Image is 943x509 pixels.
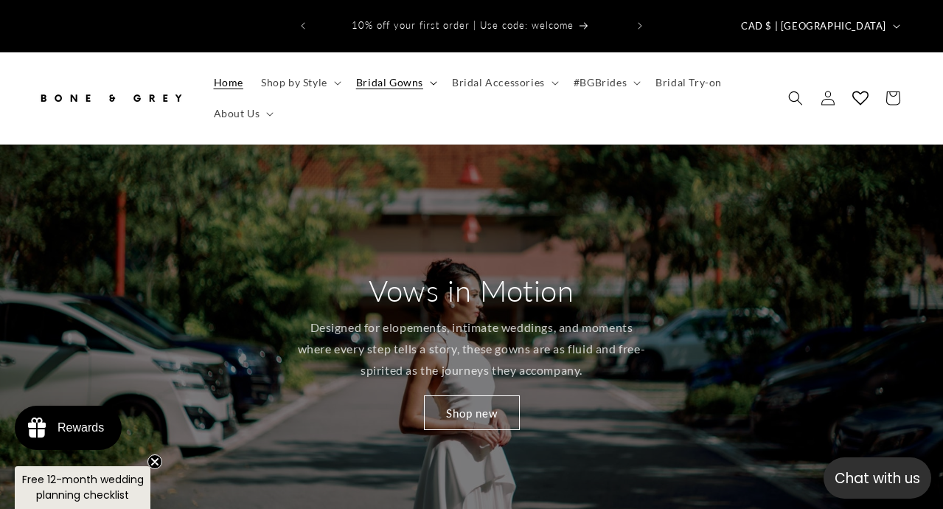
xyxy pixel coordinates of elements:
[37,82,184,114] img: Bone and Grey Bridal
[741,19,886,34] span: CAD $ | [GEOGRAPHIC_DATA]
[147,454,162,469] button: Close teaser
[15,466,150,509] div: Free 12-month wedding planning checklistClose teaser
[424,396,520,431] a: Shop new
[32,76,190,120] a: Bone and Grey Bridal
[347,67,443,98] summary: Bridal Gowns
[824,457,931,499] button: Open chatbox
[352,19,574,31] span: 10% off your first order | Use code: welcome
[443,67,565,98] summary: Bridal Accessories
[779,82,812,114] summary: Search
[655,76,722,89] span: Bridal Try-on
[565,67,647,98] summary: #BGBrides
[356,76,423,89] span: Bridal Gowns
[214,107,260,120] span: About Us
[252,67,347,98] summary: Shop by Style
[647,67,731,98] a: Bridal Try-on
[287,12,319,40] button: Previous announcement
[732,12,906,40] button: CAD $ | [GEOGRAPHIC_DATA]
[624,12,656,40] button: Next announcement
[261,76,327,89] span: Shop by Style
[296,317,647,381] p: Designed for elopements, intimate weddings, and moments where every step tells a story, these gow...
[574,76,627,89] span: #BGBrides
[205,98,280,129] summary: About Us
[214,76,243,89] span: Home
[824,468,931,489] p: Chat with us
[205,67,252,98] a: Home
[452,76,545,89] span: Bridal Accessories
[58,421,104,434] div: Rewards
[369,271,574,310] h2: Vows in Motion
[22,472,144,502] span: Free 12-month wedding planning checklist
